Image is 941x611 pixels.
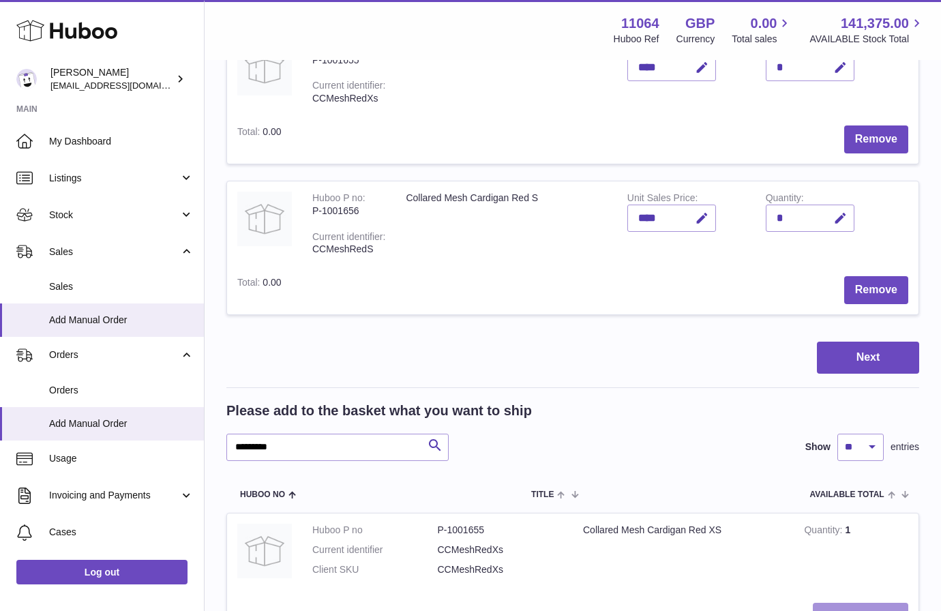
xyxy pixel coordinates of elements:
[49,489,179,502] span: Invoicing and Payments
[844,125,908,153] button: Remove
[627,192,698,207] label: Unit Sales Price
[809,14,925,46] a: 141,375.00 AVAILABLE Stock Total
[841,14,909,33] span: 141,375.00
[676,33,715,46] div: Currency
[312,543,438,556] dt: Current identifier
[237,277,263,291] label: Total
[49,172,179,185] span: Listings
[732,33,792,46] span: Total sales
[49,526,194,539] span: Cases
[312,563,438,576] dt: Client SKU
[49,245,179,258] span: Sales
[50,80,200,91] span: [EMAIL_ADDRESS][DOMAIN_NAME]
[226,402,532,420] h2: Please add to the basket what you want to ship
[395,31,616,115] td: Collared Mesh Cardigan Red XS
[312,192,365,207] div: Huboo P no
[804,524,845,539] strong: Quantity
[312,231,385,245] div: Current identifier
[312,54,385,67] div: P-1001655
[50,66,173,92] div: [PERSON_NAME]
[573,513,794,593] td: Collared Mesh Cardigan Red XS
[809,33,925,46] span: AVAILABLE Stock Total
[312,524,438,537] dt: Huboo P no
[237,126,263,140] label: Total
[312,92,385,105] div: CCMeshRedXs
[805,441,831,453] label: Show
[49,314,194,327] span: Add Manual Order
[810,490,884,499] span: AVAILABLE Total
[237,524,292,578] img: Collared Mesh Cardigan Red XS
[49,209,179,222] span: Stock
[614,33,659,46] div: Huboo Ref
[312,80,385,94] div: Current identifier
[395,181,616,266] td: Collared Mesh Cardigan Red S
[438,563,563,576] dd: CCMeshRedXs
[240,490,285,499] span: Huboo no
[49,348,179,361] span: Orders
[16,69,37,89] img: imichellrs@gmail.com
[49,417,194,430] span: Add Manual Order
[817,342,919,374] button: Next
[794,513,918,593] td: 1
[621,14,659,33] strong: 11064
[751,14,777,33] span: 0.00
[685,14,715,33] strong: GBP
[891,441,919,453] span: entries
[49,280,194,293] span: Sales
[844,276,908,304] button: Remove
[49,135,194,148] span: My Dashboard
[263,126,281,137] span: 0.00
[237,41,292,95] img: Collared Mesh Cardigan Red XS
[263,277,281,288] span: 0.00
[16,560,188,584] a: Log out
[531,490,554,499] span: Title
[438,543,563,556] dd: CCMeshRedXs
[49,384,194,397] span: Orders
[312,205,385,218] div: P-1001656
[766,192,804,207] label: Quantity
[438,524,563,537] dd: P-1001655
[312,243,385,256] div: CCMeshRedS
[237,192,292,246] img: Collared Mesh Cardigan Red S
[49,452,194,465] span: Usage
[732,14,792,46] a: 0.00 Total sales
